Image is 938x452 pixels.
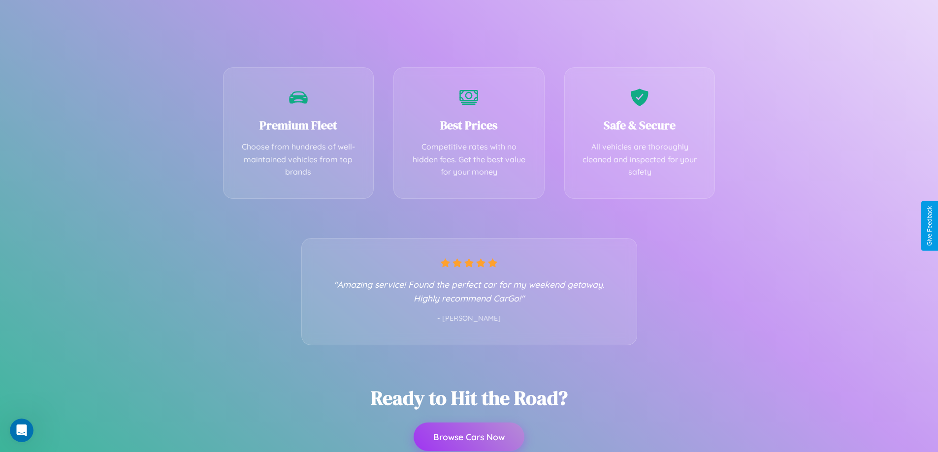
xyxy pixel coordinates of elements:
[409,141,529,179] p: Competitive rates with no hidden fees. Get the best value for your money
[322,277,617,305] p: "Amazing service! Found the perfect car for my weekend getaway. Highly recommend CarGo!"
[10,419,33,442] iframe: Intercom live chat
[409,117,529,133] h3: Best Prices
[580,117,700,133] h3: Safe & Secure
[322,312,617,325] p: - [PERSON_NAME]
[414,422,524,451] button: Browse Cars Now
[926,206,933,246] div: Give Feedback
[238,117,359,133] h3: Premium Fleet
[580,141,700,179] p: All vehicles are thoroughly cleaned and inspected for your safety
[371,385,568,411] h2: Ready to Hit the Road?
[238,141,359,179] p: Choose from hundreds of well-maintained vehicles from top brands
